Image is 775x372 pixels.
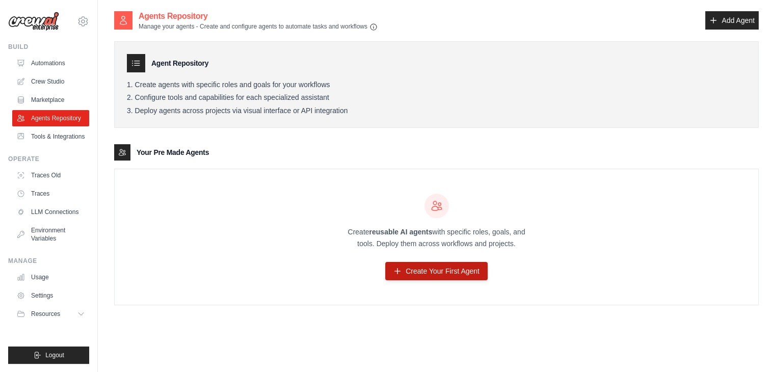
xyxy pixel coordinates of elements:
strong: reusable AI agents [369,228,432,236]
a: LLM Connections [12,204,89,220]
a: Agents Repository [12,110,89,126]
a: Settings [12,287,89,304]
img: Logo [8,12,59,31]
li: Deploy agents across projects via visual interface or API integration [127,107,746,116]
li: Create agents with specific roles and goals for your workflows [127,81,746,90]
h2: Agents Repository [139,10,378,22]
span: Logout [45,351,64,359]
a: Automations [12,55,89,71]
a: Traces [12,185,89,202]
div: Manage [8,257,89,265]
div: Build [8,43,89,51]
li: Configure tools and capabilities for each specialized assistant [127,93,746,102]
a: Traces Old [12,167,89,183]
span: Resources [31,310,60,318]
button: Resources [12,306,89,322]
a: Usage [12,269,89,285]
a: Create Your First Agent [385,262,488,280]
a: Add Agent [705,11,759,30]
div: Operate [8,155,89,163]
a: Marketplace [12,92,89,108]
h3: Agent Repository [151,58,208,68]
p: Create with specific roles, goals, and tools. Deploy them across workflows and projects. [339,226,535,250]
a: Tools & Integrations [12,128,89,145]
a: Crew Studio [12,73,89,90]
button: Logout [8,347,89,364]
h3: Your Pre Made Agents [137,147,209,157]
p: Manage your agents - Create and configure agents to automate tasks and workflows [139,22,378,31]
a: Environment Variables [12,222,89,247]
